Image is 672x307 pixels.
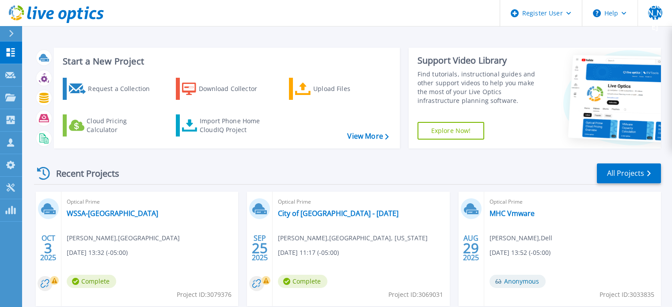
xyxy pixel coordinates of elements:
span: 29 [463,244,479,252]
span: Optical Prime [67,197,233,207]
span: [DATE] 11:17 (-05:00) [278,248,339,258]
h3: Start a New Project [63,57,388,66]
span: [PERSON_NAME] , [GEOGRAPHIC_DATA], [US_STATE] [278,233,428,243]
a: Download Collector [176,78,274,100]
span: Complete [278,275,327,288]
span: [PERSON_NAME] , Dell [490,233,552,243]
div: Find tutorials, instructional guides and other support videos to help you make the most of your L... [418,70,544,105]
span: Project ID: 3033835 [600,290,654,299]
div: Import Phone Home CloudIQ Project [200,117,269,134]
a: City of [GEOGRAPHIC_DATA] - [DATE] [278,209,399,218]
a: MHC Vmware [490,209,535,218]
div: Upload Files [313,80,384,98]
div: AUG 2025 [463,232,479,264]
span: [PERSON_NAME] , [GEOGRAPHIC_DATA] [67,233,180,243]
span: Optical Prime [490,197,656,207]
div: Cloud Pricing Calculator [87,117,157,134]
a: View More [347,132,388,140]
span: Optical Prime [278,197,444,207]
div: OCT 2025 [40,232,57,264]
div: Request a Collection [88,80,159,98]
span: [DATE] 13:52 (-05:00) [490,248,551,258]
a: Explore Now! [418,122,485,140]
span: Complete [67,275,116,288]
div: Support Video Library [418,55,544,66]
a: Upload Files [289,78,387,100]
span: Anonymous [490,275,546,288]
a: Cloud Pricing Calculator [63,114,161,136]
div: Recent Projects [34,163,131,184]
span: 25 [252,244,268,252]
span: 3 [44,244,52,252]
a: All Projects [597,163,661,183]
span: [DATE] 13:32 (-05:00) [67,248,128,258]
div: SEP 2025 [251,232,268,264]
span: Project ID: 3079376 [177,290,232,299]
span: Project ID: 3069031 [388,290,443,299]
a: WSSA-[GEOGRAPHIC_DATA] [67,209,158,218]
a: Request a Collection [63,78,161,100]
div: Download Collector [199,80,270,98]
